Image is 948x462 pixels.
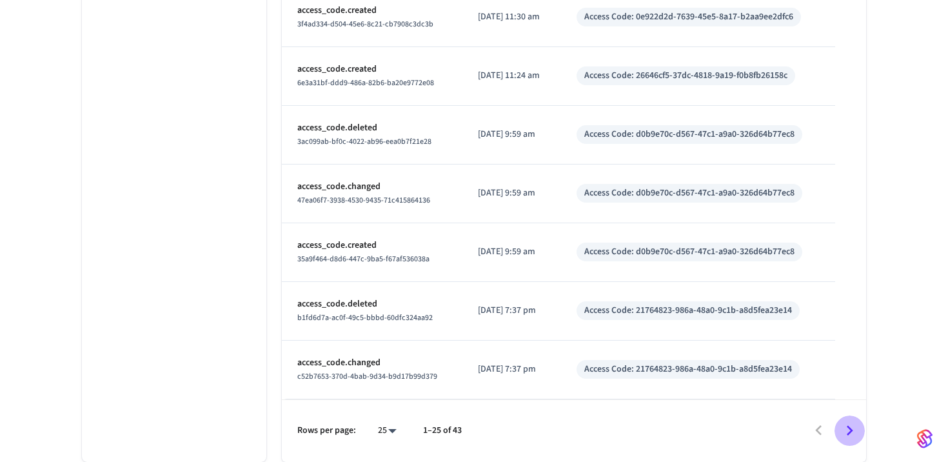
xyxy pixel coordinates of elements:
span: c52b7653-370d-4bab-9d34-b9d17b99d379 [297,371,437,382]
p: access_code.created [297,4,447,17]
div: Access Code: d0b9e70c-d567-47c1-a9a0-326d64b77ec8 [584,186,795,200]
div: 25 [371,421,402,440]
p: [DATE] 9:59 am [478,245,546,259]
p: Rows per page: [297,424,356,437]
span: 3ac099ab-bf0c-4022-ab96-eea0b7f21e28 [297,136,431,147]
div: Access Code: d0b9e70c-d567-47c1-a9a0-326d64b77ec8 [584,245,795,259]
p: [DATE] 11:30 am [478,10,546,24]
p: 1–25 of 43 [423,424,462,437]
p: access_code.changed [297,180,447,194]
p: [DATE] 9:59 am [478,128,546,141]
img: SeamLogoGradient.69752ec5.svg [917,428,933,449]
div: Access Code: 21764823-986a-48a0-9c1b-a8d5fea23e14 [584,304,792,317]
button: Go to next page [834,416,865,446]
span: 3f4ad334-d504-45e6-8c21-cb7908c3dc3b [297,19,433,30]
div: Access Code: 21764823-986a-48a0-9c1b-a8d5fea23e14 [584,363,792,376]
div: Access Code: 26646cf5-37dc-4818-9a19-f0b8fb26158c [584,69,787,83]
p: [DATE] 11:24 am [478,69,546,83]
span: 6e3a31bf-ddd9-486a-82b6-ba20e9772e08 [297,77,434,88]
div: Access Code: d0b9e70c-d567-47c1-a9a0-326d64b77ec8 [584,128,795,141]
span: b1fd6d7a-ac0f-49c5-bbbd-60dfc324aa92 [297,312,433,323]
p: access_code.created [297,239,447,252]
p: access_code.changed [297,356,447,370]
span: 47ea06f7-3938-4530-9435-71c415864136 [297,195,430,206]
p: [DATE] 7:37 pm [478,304,546,317]
p: access_code.created [297,63,447,76]
p: [DATE] 9:59 am [478,186,546,200]
p: access_code.deleted [297,297,447,311]
p: access_code.deleted [297,121,447,135]
span: 35a9f464-d8d6-447c-9ba5-f67af536038a [297,254,430,265]
p: [DATE] 7:37 pm [478,363,546,376]
div: Access Code: 0e922d2d-7639-45e5-8a17-b2aa9ee2dfc6 [584,10,793,24]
